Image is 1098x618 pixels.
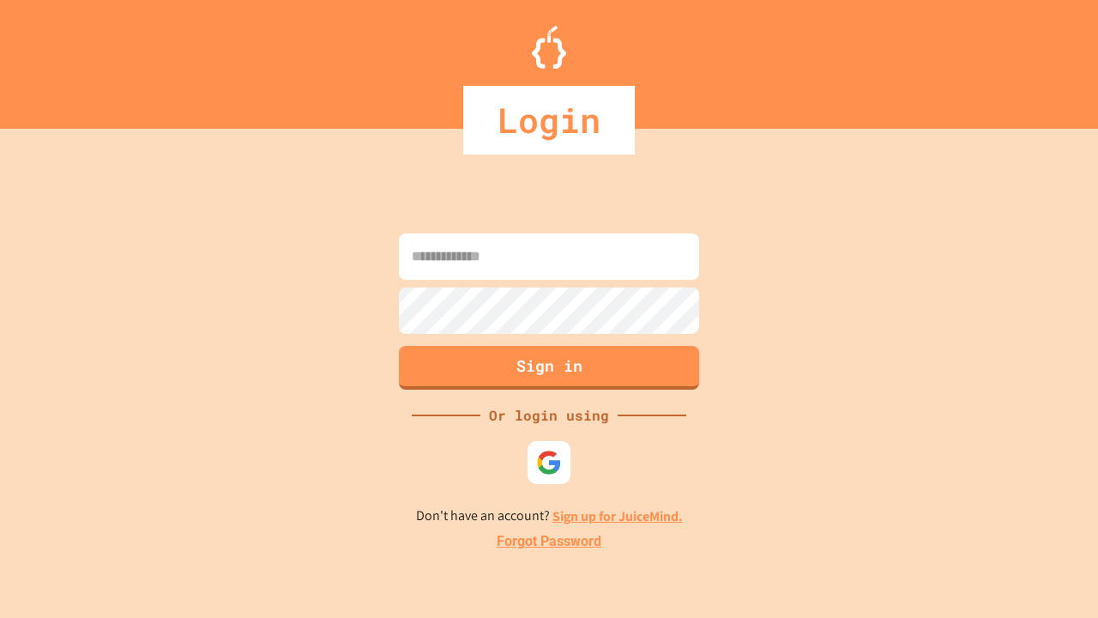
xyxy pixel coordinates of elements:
[536,450,562,476] img: google-icon.svg
[480,405,618,426] div: Or login using
[532,26,566,69] img: Logo.svg
[497,531,601,552] a: Forgot Password
[399,346,699,390] button: Sign in
[463,86,635,154] div: Login
[552,507,683,525] a: Sign up for JuiceMind.
[416,506,683,527] p: Don't have an account?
